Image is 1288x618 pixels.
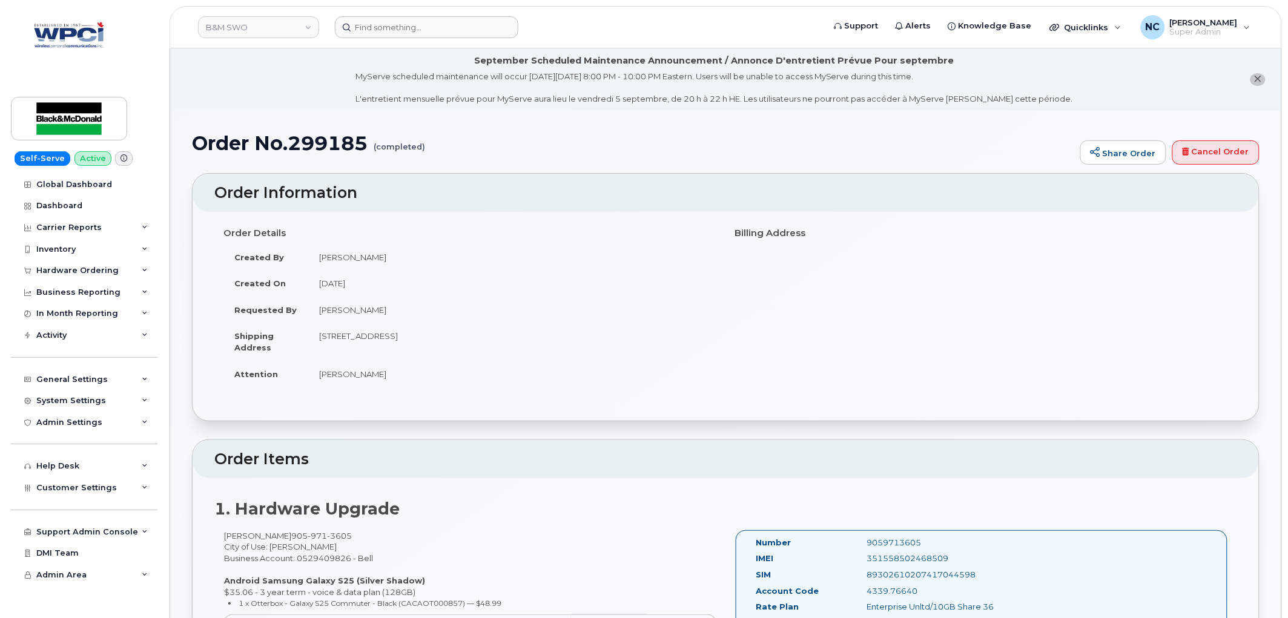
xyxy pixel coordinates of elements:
label: Number [756,537,791,548]
label: Rate Plan [756,601,799,613]
label: IMEI [756,553,774,564]
td: [PERSON_NAME] [308,297,717,323]
div: MyServe scheduled maintenance will occur [DATE][DATE] 8:00 PM - 10:00 PM Eastern. Users will be u... [355,71,1073,105]
strong: Attention [234,369,278,379]
td: [PERSON_NAME] [308,361,717,387]
h4: Order Details [223,228,717,238]
small: (completed) [374,133,425,151]
div: September Scheduled Maintenance Announcement / Annonce D'entretient Prévue Pour septembre [475,54,954,67]
strong: Android Samsung Galaxy S25 (Silver Shadow) [224,576,425,585]
label: SIM [756,569,771,580]
h4: Billing Address [735,228,1229,238]
div: 351558502468509 [857,553,1012,564]
div: 4339.76640 [857,585,1012,597]
label: Account Code [756,585,819,597]
strong: Created By [234,252,284,262]
button: close notification [1250,73,1266,86]
span: 3605 [327,531,352,541]
a: Cancel Order [1172,140,1260,165]
td: [DATE] [308,270,717,297]
strong: 1. Hardware Upgrade [214,499,400,519]
h2: Order Items [214,451,1237,468]
div: Enterprise Unltd/10GB Share 36 [857,601,1012,613]
h1: Order No.299185 [192,133,1074,154]
a: Share Order [1080,140,1166,165]
span: 905 [291,531,352,541]
td: [STREET_ADDRESS] [308,323,717,360]
strong: Shipping Address [234,331,274,352]
h2: Order Information [214,185,1237,202]
div: 9059713605 [857,537,1012,548]
small: 1 x Otterbox - Galaxy S25 Commuter - Black (CACAOT000857) — $48.99 [239,599,502,608]
strong: Created On [234,278,286,288]
span: 971 [308,531,327,541]
strong: Requested By [234,305,297,315]
div: 89302610207417044598 [857,569,1012,580]
td: [PERSON_NAME] [308,244,717,271]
